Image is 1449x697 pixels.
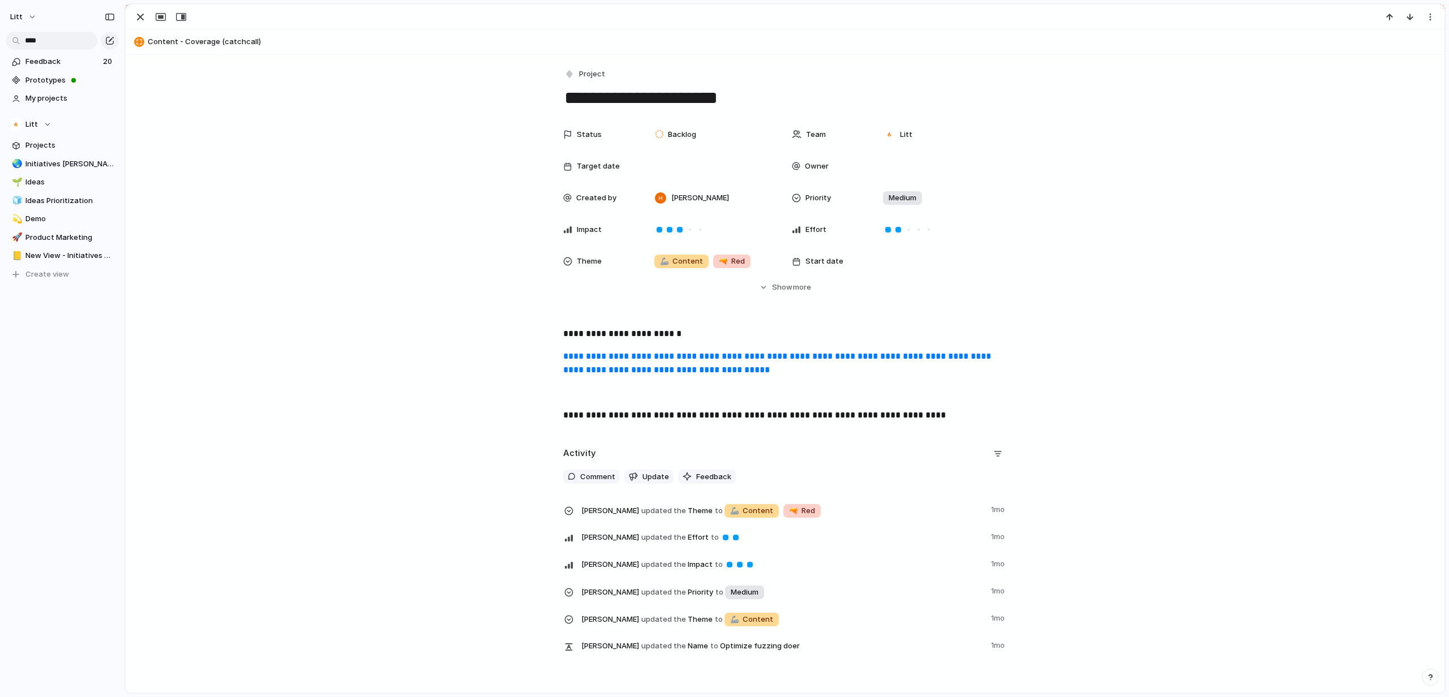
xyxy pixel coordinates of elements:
span: Theme [581,502,984,519]
span: [PERSON_NAME] [581,532,639,543]
div: 📒New View - Initiatives and Goals [6,247,119,264]
span: Litt [10,11,23,23]
span: Litt [900,129,912,140]
span: Effort [805,224,826,235]
span: Target date [577,161,620,172]
span: [PERSON_NAME] [671,192,729,204]
span: Ideas Prioritization [25,195,115,206]
span: to [715,587,723,598]
span: Created by [576,192,616,204]
span: Impact [577,224,602,235]
span: Product Marketing [25,232,115,243]
span: Owner [805,161,829,172]
button: 🧊 [10,195,22,206]
span: Initiatives [PERSON_NAME] [25,158,115,170]
span: My projects [25,93,115,104]
span: 1mo [991,583,1007,597]
h2: Activity [563,447,596,460]
button: Create view [6,266,119,283]
span: Name Optimize fuzzing doer [581,638,984,653]
span: 20 [103,56,114,67]
span: [PERSON_NAME] [581,614,639,625]
a: Prototypes [6,72,119,89]
div: 🌏 [12,157,20,170]
a: 🌱Ideas [6,174,119,191]
span: 🔫 [719,256,728,265]
span: Litt [25,119,38,130]
span: Ideas [25,177,115,188]
span: Demo [25,213,115,225]
span: Feedback [696,471,731,483]
span: [PERSON_NAME] [581,587,639,598]
span: 1mo [991,529,1007,543]
span: Priority [805,192,831,204]
span: updated the [641,640,686,652]
span: [PERSON_NAME] [581,559,639,570]
span: Medium [731,587,758,598]
div: 🌱 [12,176,20,189]
a: 🚀Product Marketing [6,229,119,246]
a: 💫Demo [6,210,119,227]
div: 🚀 [12,231,20,244]
span: Project [579,68,605,80]
span: updated the [641,614,686,625]
span: [PERSON_NAME] [581,640,639,652]
span: updated the [641,587,686,598]
span: Theme [581,610,984,627]
span: Projects [25,140,115,151]
span: Status [577,129,602,140]
span: to [715,614,723,625]
span: Content [730,614,773,625]
a: 🧊Ideas Prioritization [6,192,119,209]
span: 🦾 [730,614,739,623]
button: 🌱 [10,177,22,188]
a: Feedback20 [6,53,119,70]
a: 🌏Initiatives [PERSON_NAME] [6,156,119,173]
span: Comment [580,471,615,483]
span: more [793,282,811,293]
button: Content - Coverage (catchcall) [131,33,1439,51]
span: Team [806,129,826,140]
div: 🧊 [12,194,20,207]
button: Comment [563,470,620,484]
span: Update [642,471,669,483]
div: 💫 [12,213,20,226]
span: Priority [581,583,984,600]
span: 1mo [991,502,1007,515]
span: Backlog [668,129,696,140]
span: to [711,532,719,543]
span: Prototypes [25,75,115,86]
span: updated the [641,532,686,543]
span: updated the [641,505,686,517]
span: Red [719,256,745,267]
div: 📒 [12,249,20,263]
button: 📒 [10,250,22,261]
span: 🦾 [730,506,739,515]
button: 🚀 [10,232,22,243]
span: Red [789,505,815,517]
span: Start date [805,256,843,267]
span: New View - Initiatives and Goals [25,250,115,261]
button: Litt [6,116,119,133]
span: Show [772,282,792,293]
a: Projects [6,137,119,154]
button: Project [562,66,608,83]
span: Content [730,505,773,517]
span: Effort [581,529,984,545]
span: Feedback [25,56,100,67]
button: Litt [5,8,42,26]
span: Medium [889,192,916,204]
button: Update [624,470,674,484]
button: Feedback [678,470,736,484]
span: Create view [25,269,69,280]
button: Showmore [563,277,1007,298]
span: 🦾 [660,256,669,265]
button: 🌏 [10,158,22,170]
span: Impact [581,556,984,572]
span: to [715,505,723,517]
